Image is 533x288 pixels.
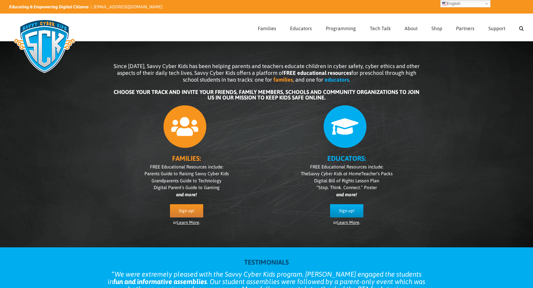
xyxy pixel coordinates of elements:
[405,14,418,41] a: About
[330,204,363,217] a: Sign up!
[113,278,207,286] strong: fun and informative assemblies
[9,15,80,77] img: Savvy Cyber Kids Logo
[301,171,393,176] span: The Teacher’s Packs
[337,220,359,225] a: Learn More
[405,26,418,31] span: About
[442,1,447,6] img: en
[431,14,442,41] a: Shop
[519,14,524,41] a: Search
[314,178,379,183] span: Digital Bill of Rights Lesson Plan
[456,14,474,41] a: Partners
[9,4,89,9] i: Educating & Empowering Digital Citizens
[456,26,474,31] span: Partners
[150,164,223,169] span: FREE Educational Resources include:
[258,14,276,41] a: Families
[244,258,289,266] strong: TESTIMONIALS
[326,14,356,41] a: Programming
[179,208,194,213] span: Sign up!
[339,208,354,213] span: Sign up!
[326,26,356,31] span: Programming
[431,26,442,31] span: Shop
[151,178,221,183] span: Grandparents Guide to Technology
[173,220,200,225] span: or .
[333,220,360,225] span: or .
[258,14,524,41] nav: Main Menu
[258,26,276,31] span: Families
[293,76,323,83] span: , and one for
[317,185,377,190] span: “Stop. Think. Connect.” Poster
[290,14,312,41] a: Educators
[284,70,351,76] b: FREE educational resources
[370,14,391,41] a: Tech Talk
[177,220,199,225] a: Learn More
[172,154,201,162] b: FAMILIES:
[290,26,312,31] span: Educators
[327,154,366,162] b: EDUCATORS:
[336,192,357,197] i: and more!
[349,76,350,83] span: .
[273,76,293,83] b: families
[176,192,197,197] i: and more!
[488,14,505,41] a: Support
[154,185,220,190] span: Digital Parent’s Guide to Gaming
[310,164,383,169] span: FREE Educational Resources include:
[144,171,229,176] span: Parents Guide to Raising Savvy Cyber Kids
[114,89,419,101] b: CHOOSE YOUR TRACK AND INVITE YOUR FRIENDS, FAMILY MEMBERS, SCHOOLS AND COMMUNITY ORGANIZATIONS TO...
[170,204,203,217] a: Sign up!
[94,4,163,9] a: [EMAIL_ADDRESS][DOMAIN_NAME]
[308,171,361,176] i: Savvy Cyber Kids at Home
[488,26,505,31] span: Support
[370,26,391,31] span: Tech Talk
[114,63,420,83] span: Since [DATE], Savvy Cyber Kids has been helping parents and teachers educate children in cyber sa...
[325,76,349,83] b: educators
